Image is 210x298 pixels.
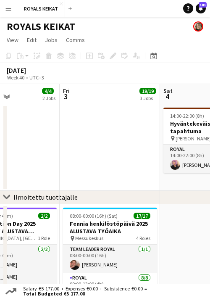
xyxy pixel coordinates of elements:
span: Week 40 [5,74,26,81]
span: Messukeskus [75,235,103,241]
a: 101 [196,3,206,13]
h1: ROYALS KEIKAT [7,20,75,33]
div: 3 Jobs [140,95,156,101]
span: 4 [162,92,173,101]
span: 19/19 [139,88,156,94]
span: 4/4 [42,88,54,94]
h3: Fennia henkilöstöpäivä 2025 ALUSTAVA TYÖAIKA [63,220,157,235]
a: View [3,34,22,45]
span: Edit [27,36,37,44]
a: Jobs [42,34,61,45]
a: Comms [63,34,88,45]
span: Total Budgeted €5 177.00 [23,291,147,296]
span: 08:00-00:00 (16h) (Sat) [70,213,118,219]
a: Edit [24,34,40,45]
span: Jobs [45,36,58,44]
span: Comms [66,36,85,44]
span: View [7,36,18,44]
span: 101 [199,2,207,8]
div: 2 Jobs [42,95,55,101]
div: [DATE] [7,66,63,74]
app-user-avatar: Pauliina Aalto [193,21,203,32]
span: 2/2 [38,213,50,219]
span: 17/17 [134,213,150,219]
div: UTC+3 [29,74,44,81]
span: 1 Role [38,235,50,241]
button: ROYALS KEIKAT [17,0,65,17]
span: 14:00-22:00 (8h) [170,113,204,119]
span: 4 Roles [136,235,150,241]
app-card-role: Team Leader Royal1/108:00-00:00 (16h)[PERSON_NAME] [63,245,157,273]
span: Sat [163,87,173,95]
div: Ilmoitettu tuottajalle [13,193,78,201]
div: Salary €5 177.00 + Expenses €0.00 + Subsistence €0.00 = [18,286,149,296]
span: 3 [62,92,70,101]
span: Fri [63,87,70,95]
